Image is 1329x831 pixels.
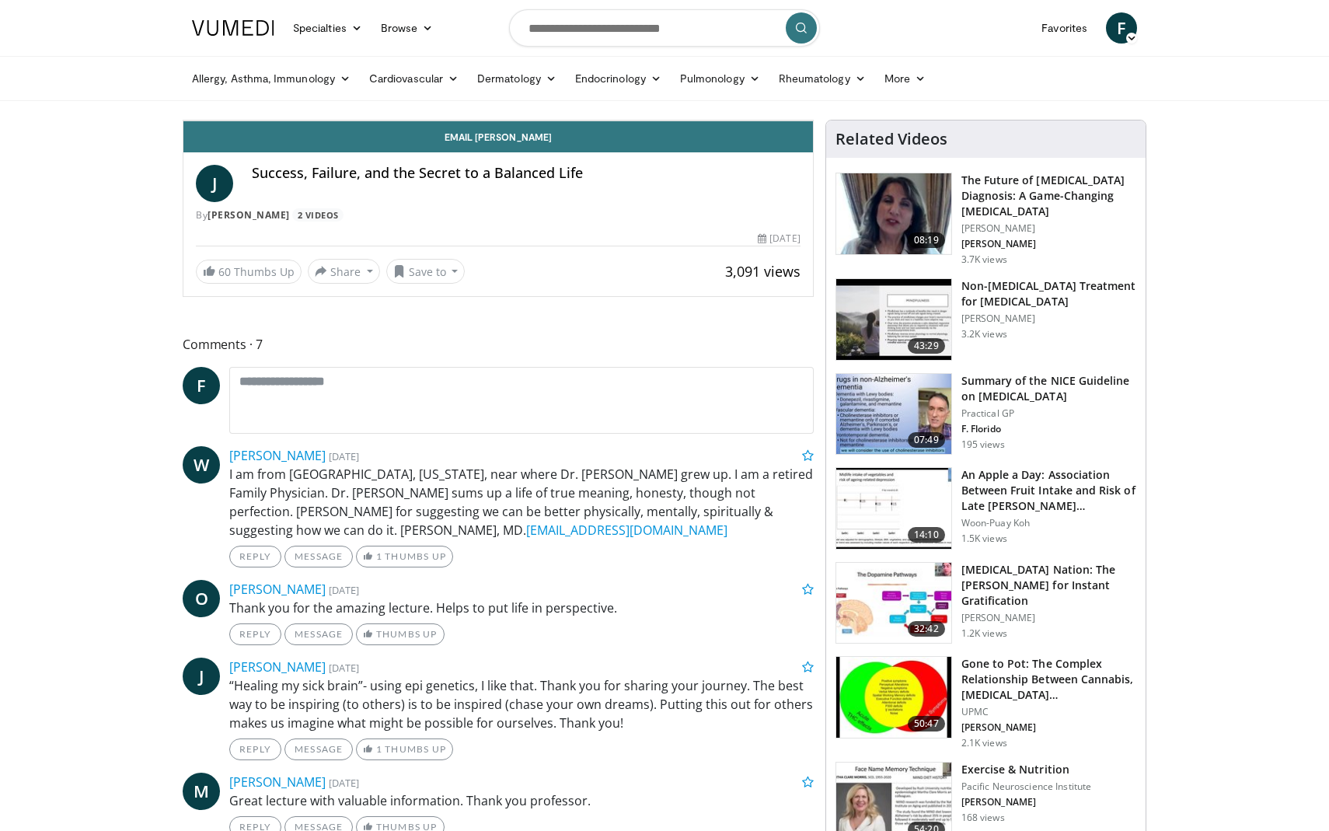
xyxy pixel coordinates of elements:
span: 1 [376,743,382,755]
a: Browse [371,12,443,44]
h4: Related Videos [835,130,947,148]
p: 1.2K views [961,627,1007,640]
a: [PERSON_NAME] [229,447,326,464]
a: Cardiovascular [360,63,468,94]
small: [DATE] [329,449,359,463]
a: O [183,580,220,617]
a: Message [284,623,353,645]
span: 07:49 [908,432,945,448]
img: VuMedi Logo [192,20,274,36]
a: Reply [229,738,281,760]
img: 8c144ef5-ad01-46b8-bbf2-304ffe1f6934.150x105_q85_crop-smart_upscale.jpg [836,563,951,644]
span: 1 [376,550,382,562]
a: F [1106,12,1137,44]
a: Thumbs Up [356,623,444,645]
a: [EMAIL_ADDRESS][DOMAIN_NAME] [526,522,727,539]
p: Practical GP [961,407,1136,420]
p: Pacific Neuroscience Institute [961,780,1092,793]
p: Thank you for the amazing lecture. Helps to put life in perspective. [229,599,814,617]
a: 1 Thumbs Up [356,546,453,567]
p: [PERSON_NAME] [961,721,1136,734]
button: Save to [386,259,466,284]
p: I am from [GEOGRAPHIC_DATA], [US_STATE], near where Dr. [PERSON_NAME] grew up. I am a retired Fam... [229,465,814,539]
a: Pulmonology [671,63,769,94]
h3: Exercise & Nutrition [961,762,1092,777]
a: 1 Thumbs Up [356,738,453,760]
p: [PERSON_NAME] [961,612,1136,624]
a: 32:42 [MEDICAL_DATA] Nation: The [PERSON_NAME] for Instant Gratification [PERSON_NAME] 1.2K views [835,562,1136,644]
h3: Gone to Pot: The Complex Relationship Between Cannabis, [MEDICAL_DATA]… [961,656,1136,703]
a: Reply [229,546,281,567]
a: J [196,165,233,202]
img: eb9441ca-a77b-433d-ba99-36af7bbe84ad.150x105_q85_crop-smart_upscale.jpg [836,279,951,360]
a: Rheumatology [769,63,875,94]
h4: Success, Failure, and the Secret to a Balanced Life [252,165,801,182]
span: Comments 7 [183,334,814,354]
small: [DATE] [329,776,359,790]
a: 07:49 Summary of the NICE Guideline on [MEDICAL_DATA] Practical GP F. Florido 195 views [835,373,1136,456]
p: 3.7K views [961,253,1007,266]
p: 168 views [961,812,1005,824]
h3: Non-[MEDICAL_DATA] Treatment for [MEDICAL_DATA] [961,278,1136,309]
a: Message [284,738,353,760]
small: [DATE] [329,661,359,675]
a: Allergy, Asthma, Immunology [183,63,360,94]
span: 50:47 [908,716,945,731]
h3: The Future of [MEDICAL_DATA] Diagnosis: A Game-Changing [MEDICAL_DATA] [961,173,1136,219]
h3: [MEDICAL_DATA] Nation: The [PERSON_NAME] for Instant Gratification [961,562,1136,609]
a: 43:29 Non-[MEDICAL_DATA] Treatment for [MEDICAL_DATA] [PERSON_NAME] 3.2K views [835,278,1136,361]
span: 08:19 [908,232,945,248]
input: Search topics, interventions [509,9,820,47]
div: By [196,208,801,222]
img: 8e949c61-8397-4eef-823a-95680e5d1ed1.150x105_q85_crop-smart_upscale.jpg [836,374,951,455]
a: [PERSON_NAME] [208,208,290,222]
a: 08:19 The Future of [MEDICAL_DATA] Diagnosis: A Game-Changing [MEDICAL_DATA] [PERSON_NAME] [PERSO... [835,173,1136,266]
a: More [875,63,935,94]
span: 32:42 [908,621,945,637]
div: [DATE] [758,232,800,246]
span: 14:10 [908,527,945,543]
a: Favorites [1032,12,1097,44]
p: [PERSON_NAME] [961,222,1136,235]
img: 0fb96a29-ee07-42a6-afe7-0422f9702c53.150x105_q85_crop-smart_upscale.jpg [836,468,951,549]
p: F. Florido [961,423,1136,435]
a: 2 Videos [292,208,344,222]
span: 43:29 [908,338,945,354]
a: [PERSON_NAME] [229,581,326,598]
span: 3,091 views [725,262,801,281]
img: 045704c6-c23c-49b4-a046-65a12fb74f3a.150x105_q85_crop-smart_upscale.jpg [836,657,951,738]
p: 2.1K views [961,737,1007,749]
p: UPMC [961,706,1136,718]
a: M [183,773,220,810]
p: “Healing my sick brain”- using epi genetics, I like that. Thank you for sharing your journey. The... [229,676,814,732]
a: Dermatology [468,63,566,94]
small: [DATE] [329,583,359,597]
a: J [183,658,220,695]
h3: An Apple a Day: Association Between Fruit Intake and Risk of Late [PERSON_NAME]… [961,467,1136,514]
a: 60 Thumbs Up [196,260,302,284]
a: Endocrinology [566,63,671,94]
img: 5773f076-af47-4b25-9313-17a31d41bb95.150x105_q85_crop-smart_upscale.jpg [836,173,951,254]
span: 60 [218,264,231,279]
p: [PERSON_NAME] [961,238,1136,250]
p: 1.5K views [961,532,1007,545]
p: [PERSON_NAME] [961,796,1092,808]
h3: Summary of the NICE Guideline on [MEDICAL_DATA] [961,373,1136,404]
a: [PERSON_NAME] [229,658,326,676]
p: Great lecture with valuable information. Thank you professor. [229,791,814,810]
button: Share [308,259,380,284]
video-js: Video Player [183,120,813,121]
a: Email [PERSON_NAME] [183,121,813,152]
a: F [183,367,220,404]
a: Message [284,546,353,567]
p: 195 views [961,438,1005,451]
a: W [183,446,220,484]
a: 14:10 An Apple a Day: Association Between Fruit Intake and Risk of Late [PERSON_NAME]… Woon-Puay ... [835,467,1136,550]
p: 3.2K views [961,328,1007,340]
